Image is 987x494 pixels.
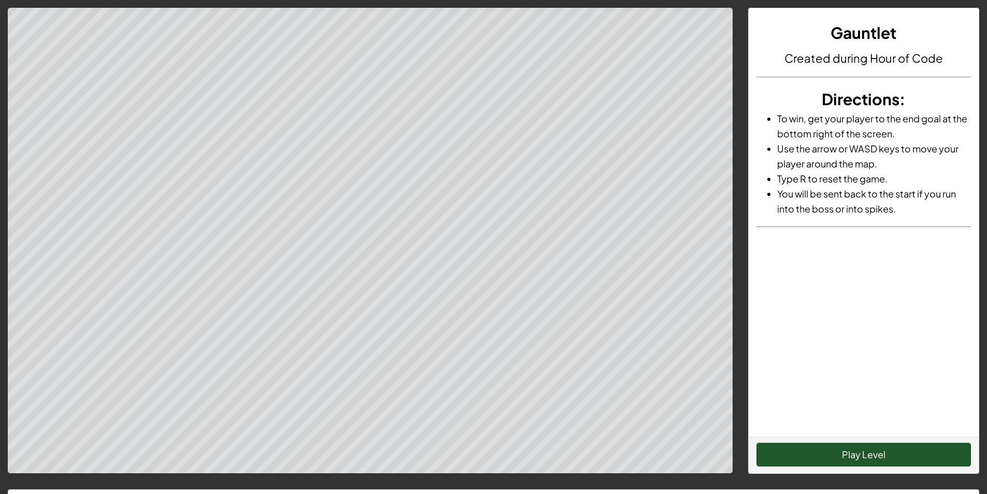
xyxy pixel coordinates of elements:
[822,89,899,109] span: Directions
[777,111,971,141] li: To win, get your player to the end goal at the bottom right of the screen.
[756,443,971,467] button: Play Level
[756,21,971,45] h3: Gauntlet
[777,141,971,171] li: Use the arrow or WASD keys to move your player around the map.
[756,50,971,66] h4: Created during Hour of Code
[777,171,971,186] li: Type R to reset the game.
[756,88,971,111] h3: :
[777,186,971,216] li: You will be sent back to the start if you run into the boss or into spikes.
